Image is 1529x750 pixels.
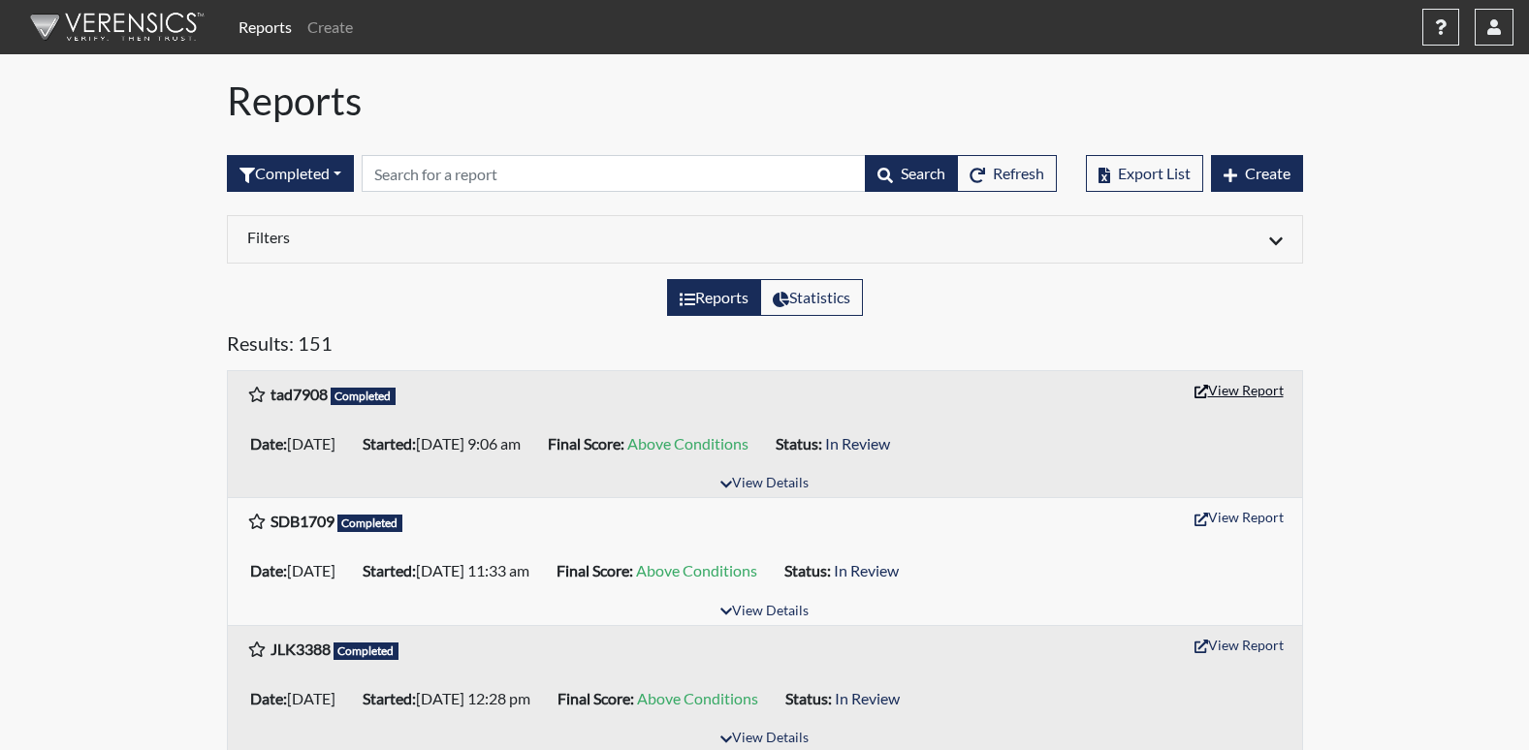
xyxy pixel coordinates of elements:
button: Search [865,155,958,192]
h5: Results: 151 [227,331,1303,362]
h1: Reports [227,78,1303,124]
b: JLK3388 [271,640,331,658]
button: View Details [712,471,817,497]
b: Final Score: [557,689,634,707]
button: Export List [1086,155,1203,192]
li: [DATE] [242,428,355,459]
b: Status: [776,434,822,453]
button: View Report [1186,630,1292,660]
div: Filter by interview status [227,155,354,192]
a: Create [300,8,361,47]
button: Refresh [957,155,1057,192]
span: Completed [331,388,397,405]
span: In Review [834,561,899,579]
button: Completed [227,155,354,192]
b: Started: [363,561,416,579]
button: View Report [1186,375,1292,405]
span: Refresh [993,164,1044,182]
b: Final Score: [557,561,633,579]
b: Date: [250,434,287,453]
label: View the list of reports [667,279,761,316]
li: [DATE] [242,683,355,714]
button: View Details [712,599,817,625]
li: [DATE] 12:28 pm [355,683,550,714]
span: Completed [334,642,399,660]
b: Status: [784,561,831,579]
span: In Review [835,689,900,707]
b: tad7908 [271,385,328,403]
b: SDB1709 [271,512,334,530]
button: Create [1211,155,1303,192]
span: In Review [825,434,890,453]
span: Create [1245,164,1290,182]
b: Started: [363,434,416,453]
b: Status: [785,689,832,707]
div: Click to expand/collapse filters [233,228,1297,251]
b: Final Score: [548,434,624,453]
li: [DATE] 9:06 am [355,428,540,459]
span: Search [901,164,945,182]
span: Above Conditions [637,689,758,707]
a: Reports [231,8,300,47]
b: Date: [250,689,287,707]
label: View statistics about completed interviews [760,279,863,316]
li: [DATE] 11:33 am [355,555,549,586]
span: Above Conditions [636,561,757,579]
span: Completed [337,515,403,532]
h6: Filters [247,228,750,246]
li: [DATE] [242,555,355,586]
span: Export List [1118,164,1191,182]
button: View Report [1186,502,1292,532]
input: Search by Registration ID, Interview Number, or Investigation Name. [362,155,866,192]
b: Date: [250,561,287,579]
b: Started: [363,689,416,707]
span: Above Conditions [627,434,749,453]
